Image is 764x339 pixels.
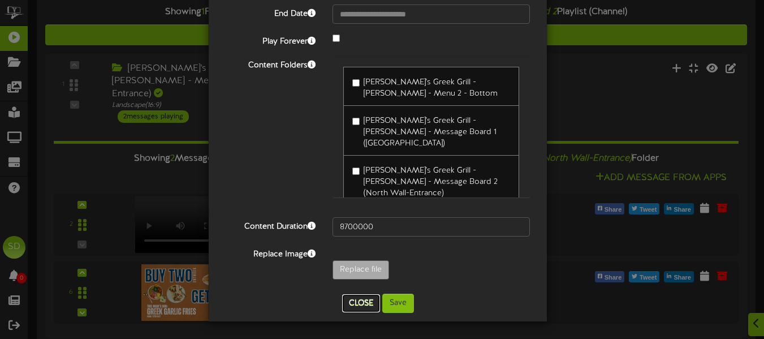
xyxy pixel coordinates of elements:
span: [PERSON_NAME]'s Greek Grill - [PERSON_NAME] - Message Board 2 (North Wall-Entrance) [364,166,498,198]
input: [PERSON_NAME]'s Greek Grill - [PERSON_NAME] - Menu 2 - Bottom [352,79,360,87]
button: Close [342,294,380,312]
input: [PERSON_NAME]'s Greek Grill - [PERSON_NAME] - Message Board 2 (North Wall-Entrance) [352,168,360,175]
label: Content Duration [217,217,324,233]
label: Content Folders [217,56,324,71]
input: 15 [333,217,530,237]
label: Play Forever [217,32,324,48]
label: Replace Image [217,245,324,260]
button: Save [382,294,414,313]
span: [PERSON_NAME]'s Greek Grill - [PERSON_NAME] - Message Board 1 ([GEOGRAPHIC_DATA]) [364,117,497,148]
span: [PERSON_NAME]'s Greek Grill - [PERSON_NAME] - Menu 2 - Bottom [364,78,498,98]
label: End Date [217,5,324,20]
input: [PERSON_NAME]'s Greek Grill - [PERSON_NAME] - Message Board 1 ([GEOGRAPHIC_DATA]) [352,118,360,125]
